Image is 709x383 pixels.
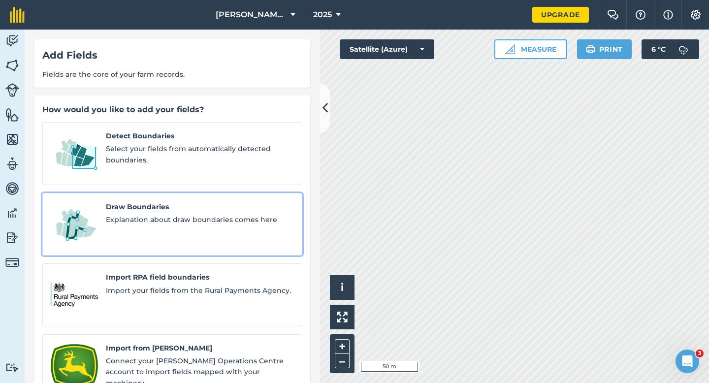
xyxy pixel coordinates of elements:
[5,107,19,122] img: svg+xml;base64,PHN2ZyB4bWxucz0iaHR0cDovL3d3dy53My5vcmcvMjAwMC9zdmciIHdpZHRoPSI1NiIgaGVpZ2h0PSI2MC...
[586,43,595,55] img: svg+xml;base64,PHN2ZyB4bWxucz0iaHR0cDovL3d3dy53My5vcmcvMjAwMC9zdmciIHdpZHRoPSIxOSIgaGVpZ2h0PSIyNC...
[696,350,704,357] span: 3
[5,83,19,97] img: svg+xml;base64,PD94bWwgdmVyc2lvbj0iMS4wIiBlbmNvZGluZz0idXRmLTgiPz4KPCEtLSBHZW5lcmF0b3I6IEFkb2JlIE...
[10,7,25,23] img: fieldmargin Logo
[674,39,693,59] img: svg+xml;base64,PD94bWwgdmVyc2lvbj0iMS4wIiBlbmNvZGluZz0idXRmLTgiPz4KPCEtLSBHZW5lcmF0b3I6IEFkb2JlIE...
[330,275,354,300] button: i
[42,122,302,185] a: Detect BoundariesDetect BoundariesSelect your fields from automatically detected boundaries.
[5,58,19,73] img: svg+xml;base64,PHN2ZyB4bWxucz0iaHR0cDovL3d3dy53My5vcmcvMjAwMC9zdmciIHdpZHRoPSI1NiIgaGVpZ2h0PSI2MC...
[51,272,98,318] img: Import RPA field boundaries
[106,130,294,141] span: Detect Boundaries
[5,230,19,245] img: svg+xml;base64,PD94bWwgdmVyc2lvbj0iMS4wIiBlbmNvZGluZz0idXRmLTgiPz4KPCEtLSBHZW5lcmF0b3I6IEFkb2JlIE...
[635,10,646,20] img: A question mark icon
[690,10,702,20] img: A cog icon
[335,339,350,354] button: +
[5,255,19,269] img: svg+xml;base64,PD94bWwgdmVyc2lvbj0iMS4wIiBlbmNvZGluZz0idXRmLTgiPz4KPCEtLSBHZW5lcmF0b3I6IEFkb2JlIE...
[216,9,287,21] span: [PERSON_NAME] & Sons
[42,69,302,80] span: Fields are the core of your farm records.
[106,343,294,353] span: Import from [PERSON_NAME]
[607,10,619,20] img: Two speech bubbles overlapping with the left bubble in the forefront
[42,103,302,116] div: How would you like to add your fields?
[577,39,632,59] button: Print
[51,201,98,248] img: Draw Boundaries
[42,263,302,326] a: Import RPA field boundariesImport RPA field boundariesImport your fields from the Rural Payments ...
[340,39,434,59] button: Satellite (Azure)
[106,285,294,296] span: Import your fields from the Rural Payments Agency.
[676,350,699,373] iframe: Intercom live chat
[106,214,294,225] span: Explanation about draw boundaries comes here
[106,143,294,165] span: Select your fields from automatically detected boundaries.
[532,7,589,23] a: Upgrade
[42,193,302,256] a: Draw BoundariesDraw BoundariesExplanation about draw boundaries comes here
[106,201,294,212] span: Draw Boundaries
[5,363,19,372] img: svg+xml;base64,PD94bWwgdmVyc2lvbj0iMS4wIiBlbmNvZGluZz0idXRmLTgiPz4KPCEtLSBHZW5lcmF0b3I6IEFkb2JlIE...
[5,206,19,221] img: svg+xml;base64,PD94bWwgdmVyc2lvbj0iMS4wIiBlbmNvZGluZz0idXRmLTgiPz4KPCEtLSBHZW5lcmF0b3I6IEFkb2JlIE...
[642,39,699,59] button: 6 °C
[494,39,567,59] button: Measure
[335,354,350,368] button: –
[663,9,673,21] img: svg+xml;base64,PHN2ZyB4bWxucz0iaHR0cDovL3d3dy53My5vcmcvMjAwMC9zdmciIHdpZHRoPSIxNyIgaGVpZ2h0PSIxNy...
[51,130,98,177] img: Detect Boundaries
[42,47,302,63] div: Add Fields
[106,272,294,283] span: Import RPA field boundaries
[651,39,666,59] span: 6 ° C
[5,181,19,196] img: svg+xml;base64,PD94bWwgdmVyc2lvbj0iMS4wIiBlbmNvZGluZz0idXRmLTgiPz4KPCEtLSBHZW5lcmF0b3I6IEFkb2JlIE...
[505,44,515,54] img: Ruler icon
[5,33,19,48] img: svg+xml;base64,PD94bWwgdmVyc2lvbj0iMS4wIiBlbmNvZGluZz0idXRmLTgiPz4KPCEtLSBHZW5lcmF0b3I6IEFkb2JlIE...
[341,281,344,293] span: i
[337,312,348,322] img: Four arrows, one pointing top left, one top right, one bottom right and the last bottom left
[5,157,19,171] img: svg+xml;base64,PD94bWwgdmVyc2lvbj0iMS4wIiBlbmNvZGluZz0idXRmLTgiPz4KPCEtLSBHZW5lcmF0b3I6IEFkb2JlIE...
[313,9,332,21] span: 2025
[5,132,19,147] img: svg+xml;base64,PHN2ZyB4bWxucz0iaHR0cDovL3d3dy53My5vcmcvMjAwMC9zdmciIHdpZHRoPSI1NiIgaGVpZ2h0PSI2MC...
